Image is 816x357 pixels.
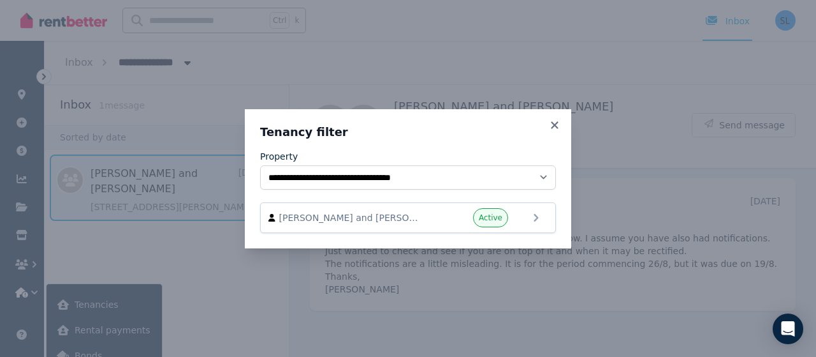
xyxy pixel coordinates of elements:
a: [PERSON_NAME] and [PERSON_NAME]Active [260,202,556,233]
label: Property [260,150,298,163]
h3: Tenancy filter [260,125,556,140]
span: Active [479,213,502,223]
span: [PERSON_NAME] and [PERSON_NAME] [279,211,425,224]
div: Open Intercom Messenger [773,314,803,344]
